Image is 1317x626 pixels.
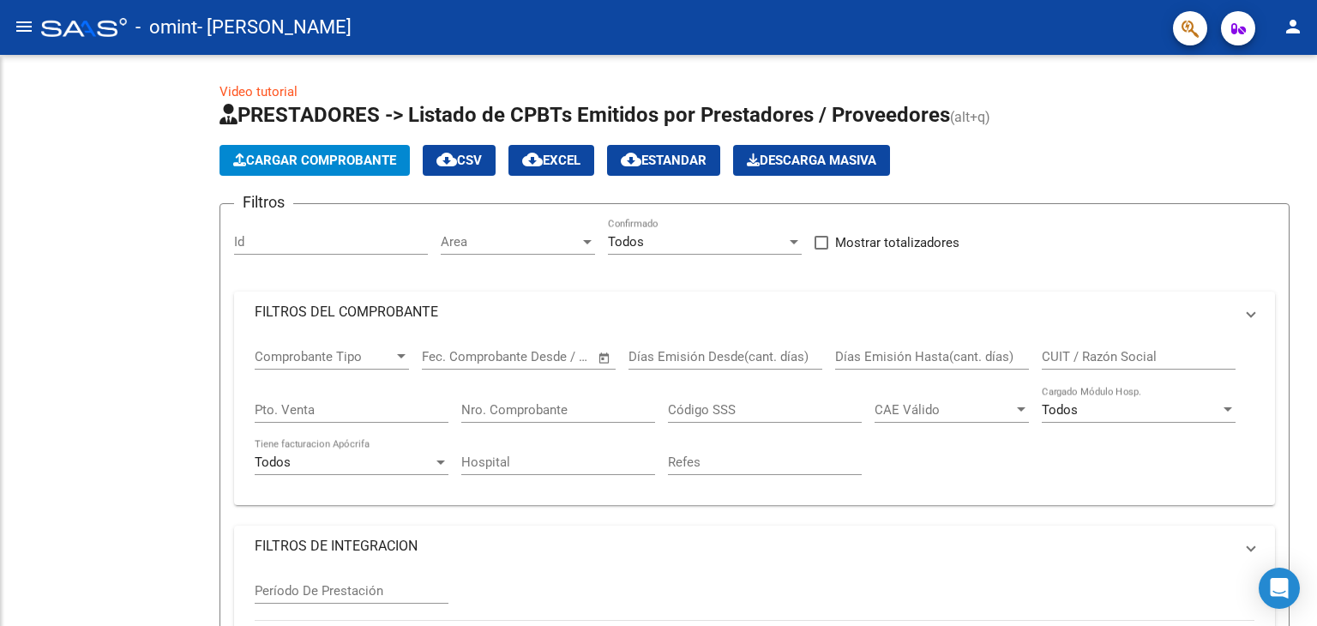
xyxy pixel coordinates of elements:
span: PRESTADORES -> Listado de CPBTs Emitidos por Prestadores / Proveedores [219,103,950,127]
button: CSV [423,145,496,176]
span: CAE Válido [875,402,1013,418]
span: Todos [608,234,644,250]
input: End date [493,349,576,364]
button: EXCEL [508,145,594,176]
span: Comprobante Tipo [255,349,394,364]
mat-expansion-panel-header: FILTROS DEL COMPROBANTE [234,292,1275,333]
span: Estandar [621,153,707,168]
div: Open Intercom Messenger [1259,568,1300,609]
a: Video tutorial [219,84,298,99]
mat-icon: cloud_download [522,149,543,170]
button: Descarga Masiva [733,145,890,176]
span: CSV [436,153,482,168]
mat-icon: menu [14,16,34,37]
mat-icon: cloud_download [621,149,641,170]
mat-icon: person [1283,16,1303,37]
span: Area [441,234,580,250]
span: Todos [1042,402,1078,418]
span: Mostrar totalizadores [835,232,959,253]
button: Estandar [607,145,720,176]
span: Todos [255,454,291,470]
button: Cargar Comprobante [219,145,410,176]
mat-panel-title: FILTROS DEL COMPROBANTE [255,303,1234,322]
button: Open calendar [595,348,615,368]
mat-panel-title: FILTROS DE INTEGRACION [255,537,1234,556]
app-download-masive: Descarga masiva de comprobantes (adjuntos) [733,145,890,176]
span: Cargar Comprobante [233,153,396,168]
span: - omint [135,9,197,46]
h3: Filtros [234,190,293,214]
mat-icon: cloud_download [436,149,457,170]
mat-expansion-panel-header: FILTROS DE INTEGRACION [234,526,1275,567]
div: FILTROS DEL COMPROBANTE [234,333,1275,505]
span: (alt+q) [950,109,990,125]
span: - [PERSON_NAME] [197,9,352,46]
input: Start date [422,349,478,364]
span: Descarga Masiva [747,153,876,168]
span: EXCEL [522,153,580,168]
